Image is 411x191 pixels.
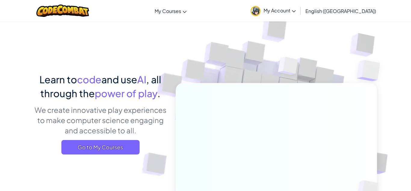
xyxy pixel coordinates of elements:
[267,45,310,90] img: Overlap cubes
[152,3,190,19] a: My Courses
[34,105,167,135] p: We create innovative play experiences to make computer science engaging and accessible to all.
[137,73,146,85] span: AI
[61,140,140,154] a: Go to My Courses
[101,73,137,85] span: and use
[305,8,376,14] span: English ([GEOGRAPHIC_DATA])
[39,73,77,85] span: Learn to
[155,8,181,14] span: My Courses
[264,7,296,14] span: My Account
[36,5,89,17] img: CodeCombat logo
[251,6,261,16] img: avatar
[95,87,157,99] span: power of play
[248,1,299,20] a: My Account
[157,87,160,99] span: .
[345,45,397,96] img: Overlap cubes
[302,3,379,19] a: English ([GEOGRAPHIC_DATA])
[77,73,101,85] span: code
